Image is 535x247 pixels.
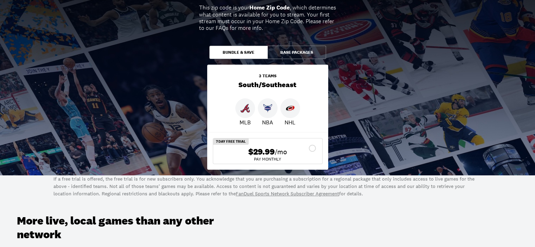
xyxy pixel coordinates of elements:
div: 3 teams [259,74,276,78]
img: Hurricanes [286,104,295,113]
div: South/Southeast [207,65,328,98]
b: Home Zip Code [249,4,290,11]
p: MLB [240,118,251,126]
h3: More live, local games than any other network [17,214,242,241]
div: Pay Monthly [219,157,317,161]
img: Braves [241,104,250,113]
button: Base Packages [268,46,326,59]
div: 7 Day Free Trial [213,138,249,145]
div: This zip code is your , which determines what content is available for you to stream. Your first ... [199,4,336,31]
span: $29.99 [248,147,275,157]
p: NBA [262,118,273,126]
a: FanDuel Sports Network Subscriber Agreement [236,190,339,197]
span: /mo [275,147,287,157]
button: Bundle & Save [209,46,268,59]
p: NHL [285,118,295,126]
p: If a free trial is offered, the free trial is for new subscribers only. You acknowledge that you ... [53,175,482,197]
img: Hornets [263,104,272,113]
